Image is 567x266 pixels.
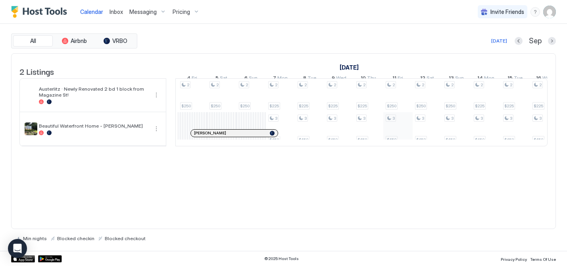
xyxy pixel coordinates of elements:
[181,103,191,109] span: $250
[422,82,424,87] span: 2
[152,90,161,100] div: menu
[110,8,123,15] span: Inbox
[422,116,424,121] span: 3
[539,116,542,121] span: 3
[152,90,161,100] button: More options
[530,7,540,17] div: menu
[301,73,318,85] a: September 8, 2026
[71,37,87,45] span: Airbnb
[357,103,367,109] span: $225
[530,254,556,263] a: Terms Of Use
[11,255,35,262] a: App Store
[13,35,53,47] button: All
[501,257,527,262] span: Privacy Policy
[334,116,336,121] span: 3
[80,8,103,16] a: Calendar
[536,75,541,83] span: 16
[152,124,161,134] div: menu
[490,36,508,46] button: [DATE]
[504,103,514,109] span: $225
[249,75,258,83] span: Sun
[427,75,434,83] span: Sat
[363,82,365,87] span: 2
[543,6,556,18] div: User profile
[19,65,54,77] span: 2 Listings
[548,37,556,45] button: Next month
[25,122,37,135] div: listing image
[359,73,378,85] a: September 10, 2026
[328,103,338,109] span: $225
[390,73,405,85] a: September 11, 2026
[112,37,127,45] span: VRBO
[416,103,426,109] span: $250
[357,137,367,142] span: $450
[542,75,553,83] span: Wed
[398,75,403,83] span: Fri
[504,137,514,142] span: $450
[534,137,543,142] span: $450
[392,75,396,83] span: 11
[213,73,229,85] a: September 5, 2026
[308,75,316,83] span: Tue
[246,82,248,87] span: 2
[187,82,189,87] span: 2
[477,75,483,83] span: 14
[152,124,161,134] button: More options
[194,130,226,136] span: [PERSON_NAME]
[275,116,277,121] span: 3
[8,239,27,258] div: Open Intercom Messenger
[501,254,527,263] a: Privacy Policy
[534,103,543,109] span: $225
[367,75,376,83] span: Thu
[447,73,466,85] a: September 13, 2026
[38,255,62,262] a: Google Play Store
[215,75,219,83] span: 5
[330,73,348,85] a: September 9, 2026
[277,75,288,83] span: Mon
[216,82,219,87] span: 2
[416,137,426,142] span: $450
[220,75,227,83] span: Sat
[451,82,454,87] span: 2
[11,6,71,18] div: Host Tools Logo
[80,8,103,15] span: Calendar
[105,235,146,241] span: Blocked checkout
[530,257,556,262] span: Terms Of Use
[110,8,123,16] a: Inbox
[54,35,94,47] button: Airbnb
[392,82,395,87] span: 2
[264,256,299,261] span: © 2025 Host Tools
[269,137,279,142] span: $450
[96,35,135,47] button: VRBO
[334,82,336,87] span: 2
[192,75,197,83] span: Fri
[505,73,525,85] a: September 15, 2026
[363,116,365,121] span: 3
[490,8,524,16] span: Invite Friends
[338,62,361,73] a: September 1, 2026
[481,82,483,87] span: 2
[11,33,137,49] div: tab-group
[455,75,464,83] span: Sun
[387,103,396,109] span: $250
[332,75,335,83] span: 9
[446,137,455,142] span: $450
[187,75,190,83] span: 4
[451,116,454,121] span: 3
[269,103,279,109] span: $225
[57,235,94,241] span: Blocked checkin
[418,73,436,85] a: September 12, 2026
[491,37,507,45] div: [DATE]
[244,75,248,83] span: 6
[304,116,307,121] span: 3
[507,75,513,83] span: 15
[25,89,37,101] div: listing image
[271,73,290,85] a: September 7, 2026
[484,75,494,83] span: Mon
[449,75,454,83] span: 13
[273,75,276,83] span: 7
[303,75,306,83] span: 8
[299,103,308,109] span: $225
[336,75,346,83] span: Wed
[30,37,36,45] span: All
